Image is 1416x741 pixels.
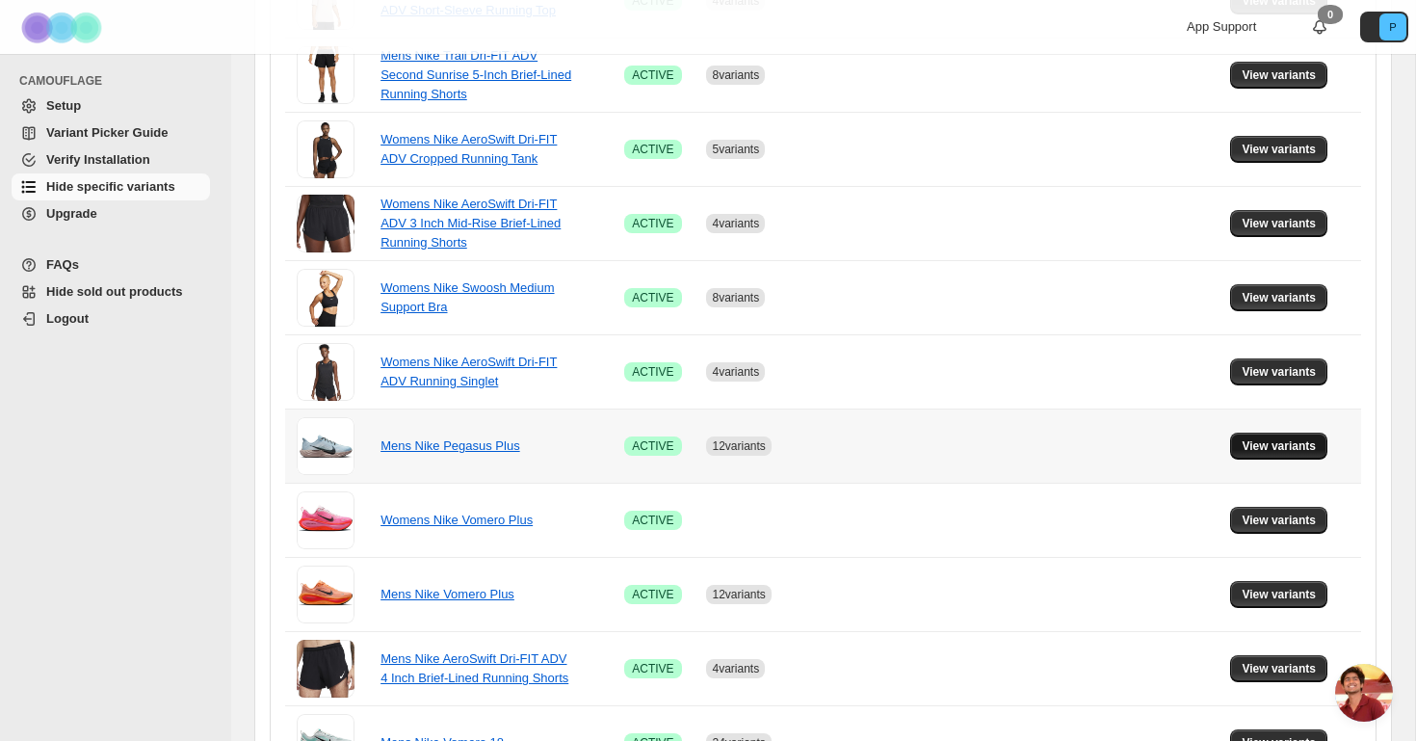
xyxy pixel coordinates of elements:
[297,195,354,252] img: Womens Nike AeroSwift Dri-FIT ADV 3 Inch Mid-Rise Brief-Lined Running Shorts
[1242,216,1316,231] span: View variants
[15,1,112,54] img: Camouflage
[1242,290,1316,305] span: View variants
[1230,433,1327,460] button: View variants
[380,587,514,601] a: Mens Nike Vomero Plus
[12,93,210,119] a: Setup
[380,513,533,527] a: Womens Nike Vomero Plus
[1230,581,1327,608] button: View variants
[1242,661,1316,676] span: View variants
[12,119,210,146] a: Variant Picker Guide
[46,284,183,299] span: Hide sold out products
[297,120,354,178] img: Womens Nike AeroSwift Dri-FIT ADV Cropped Running Tank
[632,364,673,380] span: ACTIVE
[1230,210,1327,237] button: View variants
[712,68,759,82] span: 8 variants
[632,661,673,676] span: ACTIVE
[632,587,673,602] span: ACTIVE
[1230,284,1327,311] button: View variants
[46,311,89,326] span: Logout
[46,125,168,140] span: Variant Picker Guide
[712,439,765,453] span: 12 variants
[12,305,210,332] a: Logout
[297,566,354,623] img: Mens Nike Vomero Plus
[12,200,210,227] a: Upgrade
[1379,13,1406,40] span: Avatar with initials P
[1360,12,1408,42] button: Avatar with initials P
[380,132,557,166] a: Womens Nike AeroSwift Dri-FIT ADV Cropped Running Tank
[1242,142,1316,157] span: View variants
[712,365,759,379] span: 4 variants
[712,143,759,156] span: 5 variants
[12,146,210,173] a: Verify Installation
[1389,21,1396,33] text: P
[1230,136,1327,163] button: View variants
[380,651,568,685] a: Mens Nike AeroSwift Dri-FIT ADV 4 Inch Brief-Lined Running Shorts
[632,67,673,83] span: ACTIVE
[46,152,150,167] span: Verify Installation
[712,291,759,304] span: 8 variants
[1242,67,1316,83] span: View variants
[46,98,81,113] span: Setup
[632,438,673,454] span: ACTIVE
[380,280,554,314] a: Womens Nike Swoosh Medium Support Bra
[632,290,673,305] span: ACTIVE
[12,251,210,278] a: FAQs
[1230,655,1327,682] button: View variants
[297,343,354,401] img: Womens Nike AeroSwift Dri-FIT ADV Running Singlet
[1230,507,1327,534] button: View variants
[297,417,354,475] img: Mens Nike Pegasus Plus
[19,73,218,89] span: CAMOUFLAGE
[1310,17,1329,37] a: 0
[712,662,759,675] span: 4 variants
[632,216,673,231] span: ACTIVE
[380,48,571,101] a: Mens Nike Trail Dri-FIT ADV Second Sunrise 5-Inch Brief-Lined Running Shorts
[1242,513,1316,528] span: View variants
[1230,358,1327,385] button: View variants
[1335,664,1393,722] div: Open chat
[12,173,210,200] a: Hide specific variants
[712,588,765,601] span: 12 variants
[632,513,673,528] span: ACTIVE
[297,640,354,698] img: Mens Nike AeroSwift Dri-FIT ADV 4 Inch Brief-Lined Running Shorts
[380,355,557,388] a: Womens Nike AeroSwift Dri-FIT ADV Running Singlet
[297,269,354,327] img: Womens Nike Swoosh Medium Support Bra
[1230,62,1327,89] button: View variants
[712,217,759,230] span: 4 variants
[12,278,210,305] a: Hide sold out products
[632,142,673,157] span: ACTIVE
[1318,5,1343,24] div: 0
[1242,364,1316,380] span: View variants
[46,206,97,221] span: Upgrade
[297,491,354,549] img: Womens Nike Vomero Plus
[1187,19,1256,34] span: App Support
[46,179,175,194] span: Hide specific variants
[46,257,79,272] span: FAQs
[380,197,561,250] a: Womens Nike AeroSwift Dri-FIT ADV 3 Inch Mid-Rise Brief-Lined Running Shorts
[1242,587,1316,602] span: View variants
[1242,438,1316,454] span: View variants
[380,438,520,453] a: Mens Nike Pegasus Plus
